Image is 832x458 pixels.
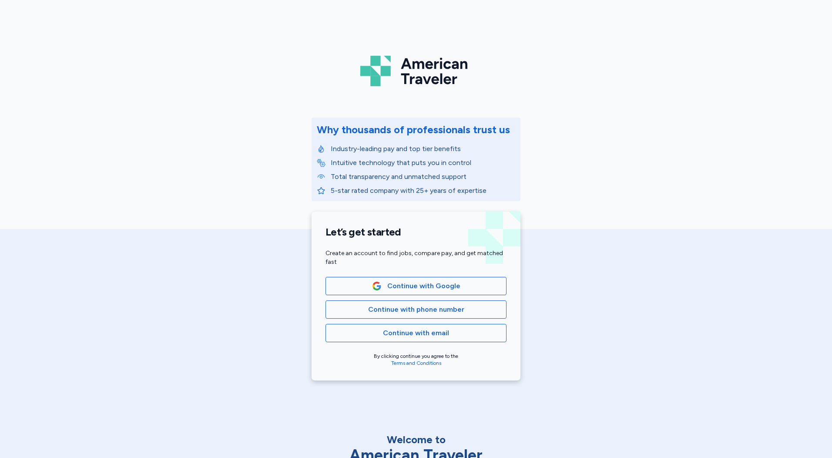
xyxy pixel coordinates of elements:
button: Google LogoContinue with Google [325,277,507,295]
button: Continue with phone number [325,300,507,319]
p: Industry-leading pay and top tier benefits [331,144,515,154]
h1: Let’s get started [325,226,507,239]
button: Continue with email [325,324,507,342]
p: 5-star rated company with 25+ years of expertise [331,185,515,196]
p: Intuitive technology that puts you in control [331,158,515,168]
div: By clicking continue you agree to the [325,353,507,367]
span: Continue with Google [387,281,460,291]
img: Google Logo [372,281,382,291]
img: Logo [360,52,472,90]
div: Create an account to find jobs, compare pay, and get matched fast [325,249,507,266]
span: Continue with phone number [368,304,464,315]
p: Total transparency and unmatched support [331,172,515,182]
span: Continue with email [383,328,449,338]
a: Terms and Conditions [391,360,441,366]
div: Why thousands of professionals trust us [317,123,510,137]
div: Welcome to [325,433,507,447]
